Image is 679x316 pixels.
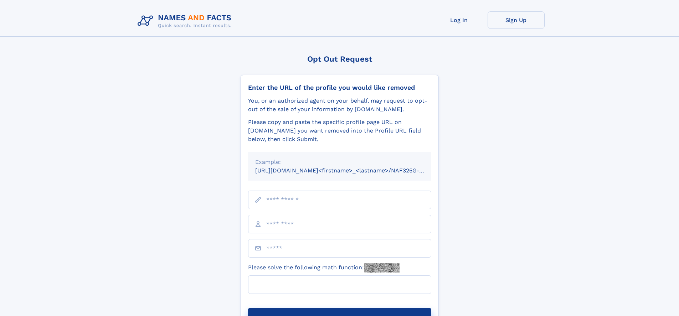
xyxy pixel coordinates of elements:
[488,11,545,29] a: Sign Up
[135,11,237,31] img: Logo Names and Facts
[248,263,400,273] label: Please solve the following math function:
[255,167,445,174] small: [URL][DOMAIN_NAME]<firstname>_<lastname>/NAF325G-xxxxxxxx
[248,97,431,114] div: You, or an authorized agent on your behalf, may request to opt-out of the sale of your informatio...
[248,84,431,92] div: Enter the URL of the profile you would like removed
[431,11,488,29] a: Log In
[248,118,431,144] div: Please copy and paste the specific profile page URL on [DOMAIN_NAME] you want removed into the Pr...
[241,55,439,63] div: Opt Out Request
[255,158,424,166] div: Example:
